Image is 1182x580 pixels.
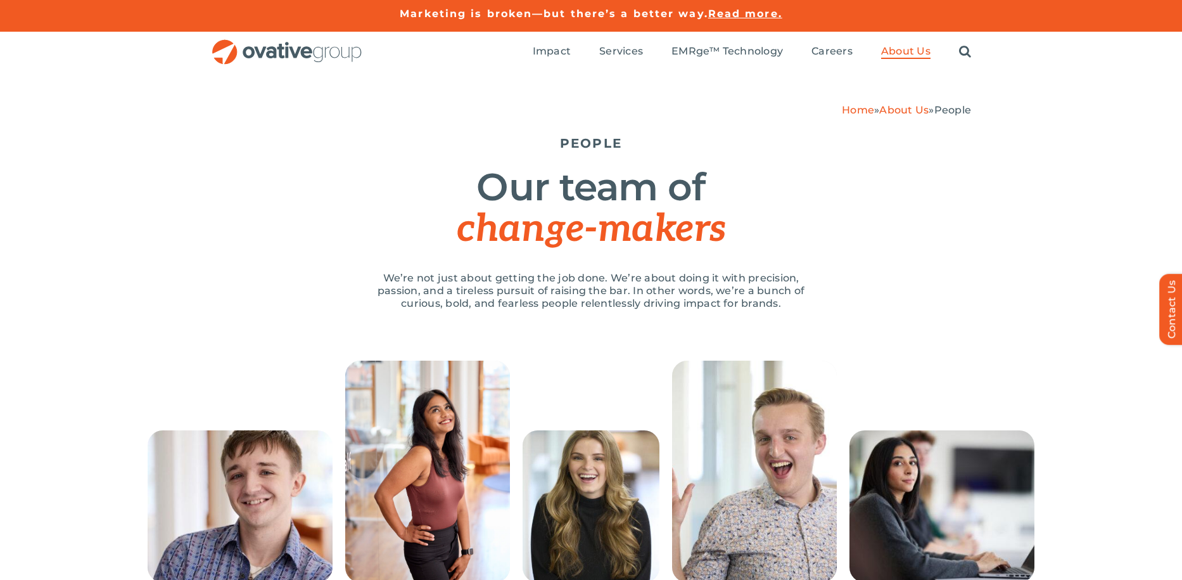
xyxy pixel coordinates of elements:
span: Careers [811,45,853,58]
a: Search [959,45,971,59]
h5: PEOPLE [211,136,971,151]
p: We’re not just about getting the job done. We’re about doing it with precision, passion, and a ti... [363,272,819,310]
a: OG_Full_horizontal_RGB [211,38,363,50]
span: People [934,104,971,116]
a: Read more. [708,8,782,20]
span: change-makers [457,207,725,252]
a: About Us [881,45,931,59]
a: Home [842,104,874,116]
span: Services [599,45,643,58]
a: EMRge™ Technology [671,45,783,59]
a: Impact [533,45,571,59]
h1: Our team of [211,167,971,250]
a: Services [599,45,643,59]
a: Marketing is broken—but there’s a better way. [400,8,708,20]
span: » » [842,104,971,116]
a: About Us [879,104,929,116]
span: EMRge™ Technology [671,45,783,58]
span: Impact [533,45,571,58]
span: About Us [881,45,931,58]
a: Careers [811,45,853,59]
nav: Menu [533,32,971,72]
